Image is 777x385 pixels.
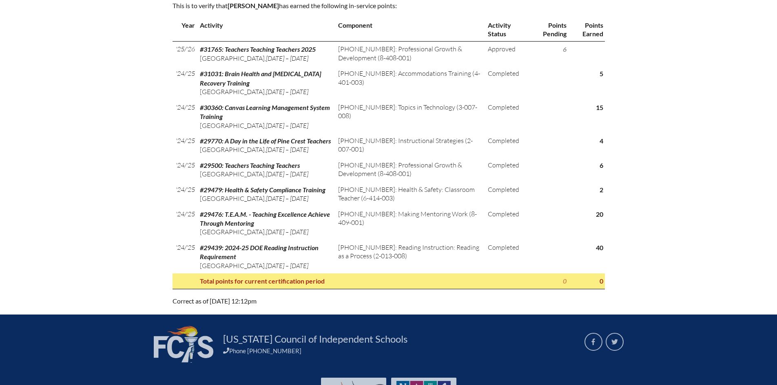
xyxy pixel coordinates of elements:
span: [PERSON_NAME] [228,2,279,9]
th: Total points for current certification period [197,273,529,289]
th: Component [335,18,485,42]
span: [DATE] – [DATE] [266,228,308,236]
th: Year [173,18,197,42]
span: [DATE] – [DATE] [266,88,308,96]
td: [PHONE_NUMBER]: Reading Instruction: Reading as a Process (2-013-008) [335,240,485,273]
strong: 15 [596,103,603,111]
span: #30360: Canvas Learning Management System Training [200,103,330,120]
span: [DATE] – [DATE] [266,262,308,270]
td: Approved [485,42,529,66]
td: , [197,240,335,273]
span: [GEOGRAPHIC_DATA] [200,54,265,62]
td: Completed [485,133,529,158]
span: [GEOGRAPHIC_DATA] [200,228,265,236]
td: [PHONE_NUMBER]: Professional Growth & Development (8-408-001) [335,42,485,66]
span: [DATE] – [DATE] [266,121,308,130]
th: Activity Status [485,18,529,42]
span: [GEOGRAPHIC_DATA] [200,170,265,178]
td: '24/'25 [173,158,197,182]
td: Completed [485,100,529,133]
td: '24/'25 [173,207,197,240]
td: [PHONE_NUMBER]: Instructional Strategies (2-007-001) [335,133,485,158]
strong: 2 [600,186,603,194]
span: #29439: 2024-25 DOE Reading Instruction Requirement [200,244,319,260]
p: Correct as of [DATE] 12:12pm [173,296,460,306]
td: [PHONE_NUMBER]: Topics in Technology (3-007-008) [335,100,485,133]
span: #29476: T.E.A.M. - Teaching Excellence Achieve Through Mentoring [200,210,330,227]
td: '24/'25 [173,133,197,158]
span: #29770: A Day in the Life of Pine Crest Teachers [200,137,331,145]
a: [US_STATE] Council of Independent Schools [220,332,411,345]
span: #31765: Teachers Teaching Teachers 2025 [200,45,316,53]
td: , [197,182,335,207]
td: , [197,158,335,182]
td: , [197,42,335,66]
td: '24/'25 [173,100,197,133]
img: FCIS_logo_white [154,326,213,363]
td: Completed [485,66,529,99]
td: [PHONE_NUMBER]: Making Mentoring Work (8-409-001) [335,207,485,240]
td: [PHONE_NUMBER]: Health & Safety: Classroom Teacher (6-414-003) [335,182,485,207]
span: #29479: Health & Safety Compliance Training [200,186,325,194]
span: [GEOGRAPHIC_DATA] [200,145,265,154]
span: [DATE] – [DATE] [266,194,308,202]
span: [GEOGRAPHIC_DATA] [200,262,265,270]
th: 0 [568,273,605,289]
td: '24/'25 [173,66,197,99]
span: #31031: Brain Health and [MEDICAL_DATA] Recovery Training [200,70,321,86]
td: '24/'25 [173,240,197,273]
div: Phone [PHONE_NUMBER] [223,347,575,354]
span: [GEOGRAPHIC_DATA] [200,88,265,96]
th: 0 [529,273,568,289]
th: Points Earned [568,18,605,42]
span: [GEOGRAPHIC_DATA] [200,121,265,130]
strong: 5 [600,70,603,77]
td: Completed [485,182,529,207]
strong: 6 [563,45,567,53]
td: Completed [485,240,529,273]
th: Points Pending [529,18,568,42]
strong: 6 [600,161,603,169]
td: [PHONE_NUMBER]: Professional Growth & Development (8-408-001) [335,158,485,182]
span: #29500: Teachers Teaching Teachers [200,161,300,169]
span: [DATE] – [DATE] [266,54,308,62]
strong: 20 [596,210,603,218]
td: , [197,66,335,99]
strong: 4 [600,137,603,145]
td: '24/'25 [173,182,197,207]
td: [PHONE_NUMBER]: Accommodations Training (4-401-003) [335,66,485,99]
td: Completed [485,158,529,182]
td: '25/'26 [173,42,197,66]
td: , [197,133,335,158]
td: , [197,100,335,133]
span: [DATE] – [DATE] [266,170,308,178]
th: Activity [197,18,335,42]
td: Completed [485,207,529,240]
strong: 40 [596,244,603,251]
span: [GEOGRAPHIC_DATA] [200,194,265,202]
td: , [197,207,335,240]
p: This is to verify that has earned the following in-service points: [173,0,460,11]
span: [DATE] – [DATE] [266,145,308,154]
